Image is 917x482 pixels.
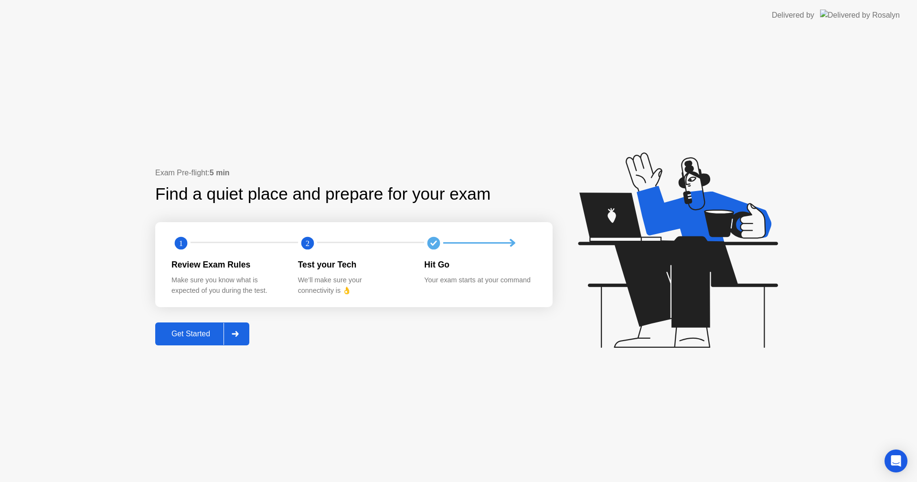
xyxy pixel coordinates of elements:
div: Test your Tech [298,258,409,271]
div: Open Intercom Messenger [885,450,907,472]
text: 2 [306,238,309,247]
img: Delivered by Rosalyn [820,10,900,21]
div: Get Started [158,330,224,338]
div: Review Exam Rules [171,258,283,271]
div: Hit Go [424,258,535,271]
div: We’ll make sure your connectivity is 👌 [298,275,409,296]
b: 5 min [210,169,230,177]
div: Find a quiet place and prepare for your exam [155,182,492,207]
div: Delivered by [772,10,814,21]
button: Get Started [155,322,249,345]
div: Exam Pre-flight: [155,167,553,179]
text: 1 [179,238,183,247]
div: Make sure you know what is expected of you during the test. [171,275,283,296]
div: Your exam starts at your command [424,275,535,286]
